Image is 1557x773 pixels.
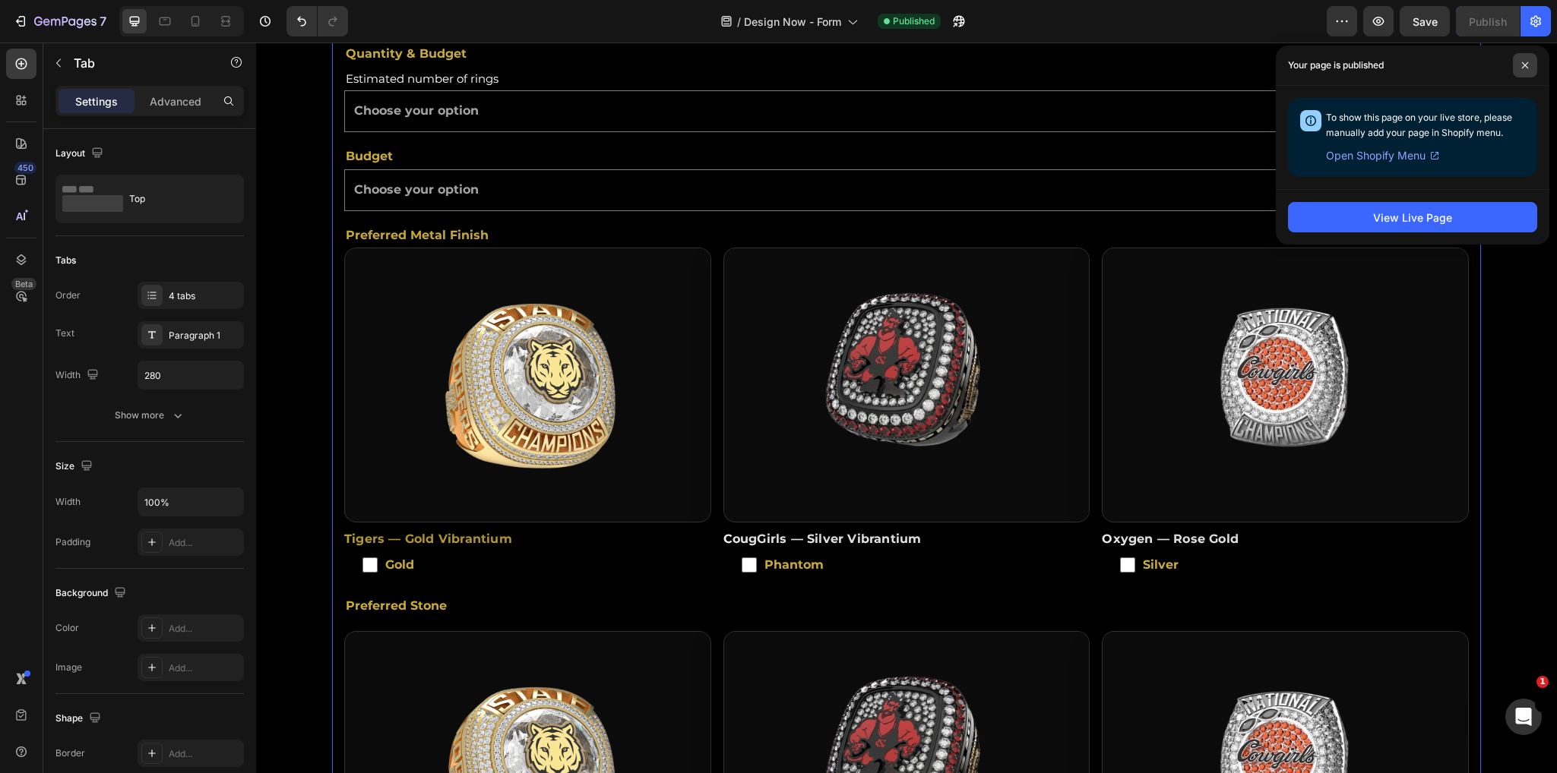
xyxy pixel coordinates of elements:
p: 7 [100,12,106,30]
div: Add... [169,747,240,761]
img: Oxygen — Rose Gold Pavé [847,206,1212,479]
div: Image [55,661,82,674]
div: Paragraph 1 [169,329,240,342]
span: Oxygen — Rose Gold [846,487,983,506]
div: Width [55,365,102,386]
div: Beta [11,278,36,290]
p: Tab [74,54,203,72]
div: Shape [55,708,104,729]
span: 1 [1536,676,1549,688]
span: CougGirls — Silver Vibrantium [467,487,666,506]
p: Advanced [150,93,201,109]
iframe: Design area [256,43,1557,773]
div: 4 tabs [169,289,240,303]
span: To show this page on your live store, please manually add your page in Shopify menu. [1326,112,1512,138]
span: Design Now - Form [744,14,841,30]
button: 7 [6,6,113,36]
div: Show more [115,408,185,423]
p: Your page is published [1288,58,1384,73]
button: Publish [1456,6,1520,36]
input: Silver [864,515,879,530]
span: / [737,14,741,30]
div: Top [129,181,222,216]
button: View Live Page [1288,202,1537,232]
input: Phantom [486,515,501,530]
div: Publish [1469,14,1507,30]
p: Preferred Stone [90,553,1211,575]
div: Background [55,583,129,604]
div: Tabs [55,254,76,267]
input: Auto [138,361,243,389]
div: View Live Page [1373,210,1452,226]
div: Color [55,621,79,635]
div: 450 [14,162,36,174]
img: CougGirls — Silver Vibrantium [468,206,834,479]
p: Settings [75,93,118,109]
div: Border [55,746,85,760]
div: Padding [55,535,90,549]
div: Size [55,456,96,477]
span: Silver [879,519,1195,525]
span: Open Shopify Menu [1326,147,1426,165]
div: Width [55,495,81,509]
iframe: Intercom live chat [1505,699,1542,735]
button: Show more [55,402,244,429]
span: Published [893,14,935,28]
div: Layout [55,144,106,164]
div: Add... [169,622,240,636]
div: Order [55,289,81,302]
div: Add... [169,536,240,550]
span: Save [1413,15,1438,28]
button: Save [1400,6,1450,36]
span: Phantom [501,519,816,525]
input: Auto [138,488,243,516]
div: Text [55,327,74,340]
div: Add... [169,661,240,675]
div: Undo/Redo [286,6,348,36]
